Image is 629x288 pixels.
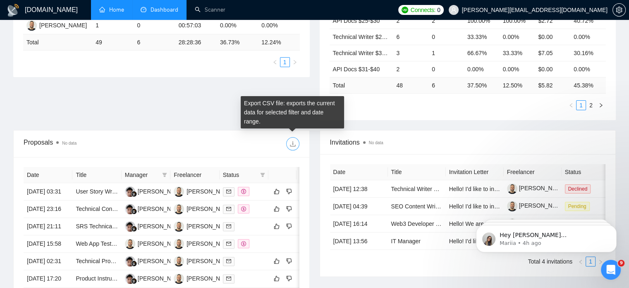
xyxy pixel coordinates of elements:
[388,232,446,250] td: IT Manager
[72,167,121,183] th: Title
[464,77,500,93] td: 37.50 %
[24,167,72,183] th: Date
[507,202,567,209] a: [PERSON_NAME]
[258,34,299,51] td: 12.24 %
[187,239,234,248] div: [PERSON_NAME]
[174,204,184,214] img: CF
[566,100,576,110] button: left
[24,235,72,253] td: [DATE] 15:58
[330,215,388,232] td: [DATE] 16:14
[500,12,535,29] td: 100.00%
[570,12,606,29] td: 40.72%
[576,257,586,266] button: left
[272,204,282,214] button: like
[393,77,428,93] td: 48
[576,101,586,110] a: 1
[280,57,290,67] li: 1
[428,61,464,77] td: 0
[565,202,590,211] span: Pending
[23,34,92,51] td: Total
[76,223,304,230] a: SRS Technical Writer (20 Simple Apps • Screenshots + Video • [PERSON_NAME] Setup)
[333,66,380,73] a: API Docs $31-$40
[72,235,121,253] td: Web App Tester and Technical Content Writer Needed
[500,45,535,61] td: 33.33%
[428,29,464,45] td: 0
[241,189,246,194] span: dollar
[24,270,72,288] td: [DATE] 17:20
[280,58,289,67] a: 1
[504,164,562,180] th: Freelancer
[187,187,234,196] div: [PERSON_NAME]
[76,275,224,282] a: Product Instruction Manual & Brochure Design Assistance
[26,20,37,31] img: CF
[174,221,184,232] img: CF
[333,50,397,56] a: Technical Writer $31-$40
[284,273,294,283] button: dislike
[138,204,185,213] div: [PERSON_NAME]
[601,260,621,280] iframe: Intercom live chat
[451,7,457,13] span: user
[596,100,606,110] li: Next Page
[260,172,265,177] span: filter
[272,256,282,266] button: like
[618,260,624,266] span: 9
[562,164,619,180] th: Status
[138,274,185,283] div: [PERSON_NAME]
[284,204,294,214] button: dislike
[24,137,161,150] div: Proposals
[428,77,464,93] td: 6
[131,191,137,197] img: gigradar-bm.png
[24,218,72,235] td: [DATE] 21:11
[535,12,570,29] td: $2.72
[174,223,234,229] a: CF[PERSON_NAME]
[125,257,185,264] a: RP[PERSON_NAME]
[92,17,134,34] td: 1
[162,172,167,177] span: filter
[330,164,388,180] th: Date
[72,218,121,235] td: SRS Technical Writer (20 Simple Apps • Screenshots + Video • Trello Setup)
[576,257,586,266] li: Previous Page
[598,103,603,108] span: right
[393,12,428,29] td: 2
[273,60,277,65] span: left
[535,61,570,77] td: $0.00
[174,275,234,281] a: CF[PERSON_NAME]
[226,189,231,194] span: mail
[330,180,388,198] td: [DATE] 12:38
[391,220,560,227] a: Web3 Developer Needed for Platform Update and UI/UX Revamp
[226,224,231,229] span: mail
[187,204,234,213] div: [PERSON_NAME]
[446,164,504,180] th: Invitation Letter
[330,77,393,93] td: Total
[290,57,300,67] li: Next Page
[76,258,186,264] a: Technical Product Catalog Creator Needed
[134,17,175,34] td: 0
[175,34,217,51] td: 28:28:36
[500,29,535,45] td: 0.00%
[388,164,446,180] th: Title
[138,187,185,196] div: [PERSON_NAME]
[570,61,606,77] td: 0.00%
[565,184,591,194] span: Declined
[388,215,446,232] td: Web3 Developer Needed for Platform Update and UI/UX Revamp
[613,7,625,13] span: setting
[174,205,234,212] a: CF[PERSON_NAME]
[565,203,593,209] a: Pending
[174,273,184,284] img: CF
[39,21,87,30] div: [PERSON_NAME]
[241,96,344,128] div: Export CSV file: exports the current data for selected filter and date range.
[330,198,388,215] td: [DATE] 04:39
[226,259,231,264] span: mail
[464,45,500,61] td: 66.67%
[393,45,428,61] td: 3
[62,141,77,145] span: No data
[612,3,626,17] button: setting
[274,188,280,195] span: like
[428,12,464,29] td: 2
[437,5,440,15] span: 0
[174,186,184,197] img: CF
[576,100,586,110] li: 1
